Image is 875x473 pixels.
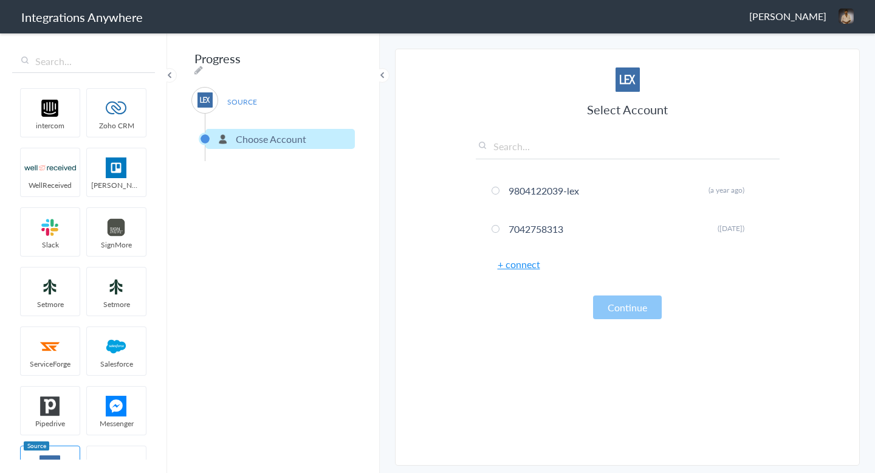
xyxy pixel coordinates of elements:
span: SOURCE [219,94,265,110]
p: Choose Account [236,132,306,146]
img: intercom-logo.svg [24,98,76,119]
span: WellReceived [21,180,80,190]
span: [PERSON_NAME] [87,180,146,190]
img: salesforce-logo.svg [91,336,142,357]
button: Continue [593,295,662,319]
img: zoho-logo.svg [91,98,142,119]
img: setmoreNew.jpg [24,277,76,297]
h1: Integrations Anywhere [21,9,143,26]
span: Setmore [21,299,80,309]
img: trello.png [91,157,142,178]
h3: Select Account [476,101,780,118]
img: a82873f2-a9ca-4dae-8d21-0250d67d1f78.jpeg [839,9,854,24]
span: [PERSON_NAME] [749,9,826,23]
a: + connect [498,257,540,271]
span: SignMore [87,240,146,250]
img: FBM.png [91,396,142,416]
img: slack-logo.svg [24,217,76,238]
img: wr-logo.svg [24,157,76,178]
span: ServiceForge [21,359,80,369]
img: signmore-logo.png [91,217,142,238]
img: setmoreNew.jpg [91,277,142,297]
span: Zoho CRM [87,120,146,131]
span: intercom [21,120,80,131]
span: Salesforce [87,359,146,369]
span: ([DATE]) [718,223,744,233]
input: Search... [12,50,155,73]
img: lex-app-logo.svg [616,67,640,92]
input: Search... [476,139,780,159]
span: Pipedrive [21,418,80,429]
span: Setmore [87,299,146,309]
img: lex-app-logo.svg [197,92,213,108]
img: serviceforge-icon.png [24,336,76,357]
span: Messenger [87,418,146,429]
span: Slack [21,240,80,250]
span: (a year ago) [709,185,744,195]
img: pipedrive.png [24,396,76,416]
